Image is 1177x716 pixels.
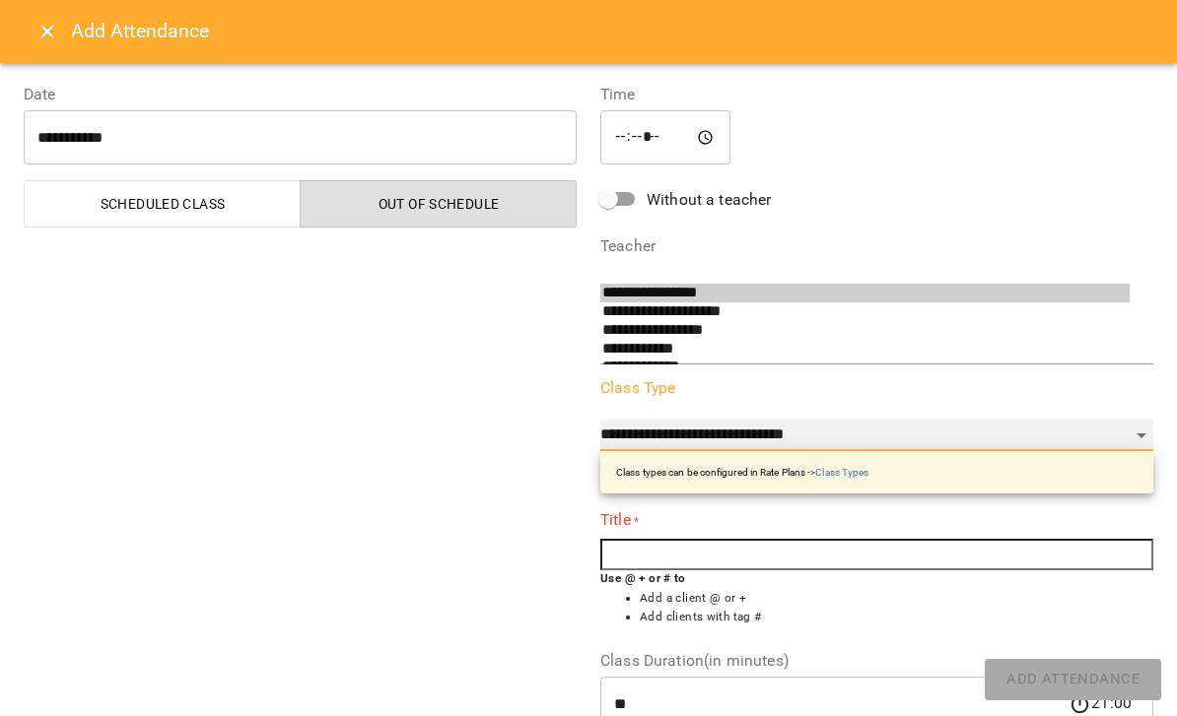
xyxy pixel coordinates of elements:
label: Date [24,87,577,102]
label: Teacher [600,238,1153,254]
li: Add a client @ or + [640,589,1153,609]
li: Add clients with tag # [640,608,1153,627]
label: Class Duration(in minutes) [600,653,1153,669]
span: Out of Schedule [312,192,565,216]
h6: Add Attendance [71,16,1153,46]
label: Class Type [600,380,1153,396]
span: Scheduled class [36,192,289,216]
button: Close [24,8,71,55]
span: Without a teacher [647,188,772,212]
button: Out of Schedule [300,180,577,228]
b: Use @ + or # to [600,571,686,585]
p: Class types can be configured in Rate Plans -> [616,465,868,480]
button: Scheduled class [24,180,301,228]
a: Class Types [815,467,868,478]
label: Title [600,509,1153,532]
label: Time [600,87,1153,102]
